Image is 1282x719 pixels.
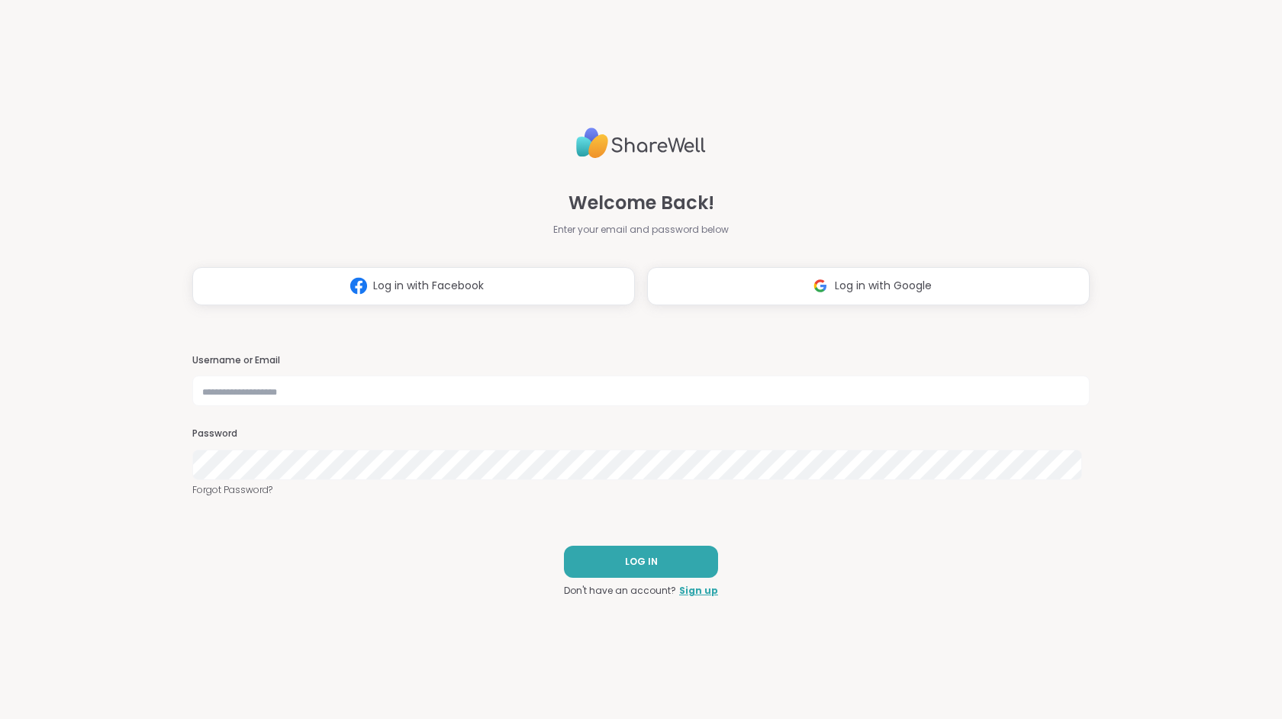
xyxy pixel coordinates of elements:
h3: Username or Email [192,354,1090,367]
img: ShareWell Logomark [344,272,373,300]
span: LOG IN [625,555,658,569]
span: Enter your email and password below [553,223,729,237]
button: Log in with Google [647,267,1090,305]
span: Log in with Google [835,278,932,294]
img: ShareWell Logo [576,121,706,165]
h3: Password [192,427,1090,440]
button: LOG IN [564,546,718,578]
img: ShareWell Logomark [806,272,835,300]
a: Sign up [679,584,718,598]
span: Don't have an account? [564,584,676,598]
button: Log in with Facebook [192,267,635,305]
span: Log in with Facebook [373,278,484,294]
span: Welcome Back! [569,189,714,217]
a: Forgot Password? [192,483,1090,497]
